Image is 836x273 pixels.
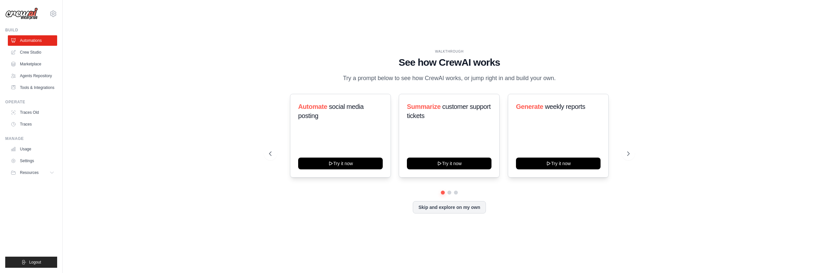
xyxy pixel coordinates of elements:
[8,71,57,81] a: Agents Repository
[5,8,38,20] img: Logo
[8,35,57,46] a: Automations
[407,103,490,119] span: customer support tickets
[5,27,57,33] div: Build
[407,158,491,169] button: Try it now
[516,103,543,110] span: Generate
[407,103,441,110] span: Summarize
[5,99,57,105] div: Operate
[298,103,364,119] span: social media posting
[8,156,57,166] a: Settings
[8,82,57,93] a: Tools & Integrations
[8,107,57,118] a: Traces Old
[516,158,601,169] button: Try it now
[298,103,327,110] span: Automate
[8,167,57,178] button: Resources
[298,158,383,169] button: Try it now
[269,49,630,54] div: WALKTHROUGH
[8,47,57,58] a: Crew Studio
[29,260,41,265] span: Logout
[8,59,57,69] a: Marketplace
[269,57,630,68] h1: See how CrewAI works
[20,170,39,175] span: Resources
[5,136,57,141] div: Manage
[340,74,559,83] p: Try a prompt below to see how CrewAI works, or jump right in and build your own.
[5,257,57,268] button: Logout
[8,119,57,129] a: Traces
[545,103,585,110] span: weekly reports
[8,144,57,154] a: Usage
[413,201,486,213] button: Skip and explore on my own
